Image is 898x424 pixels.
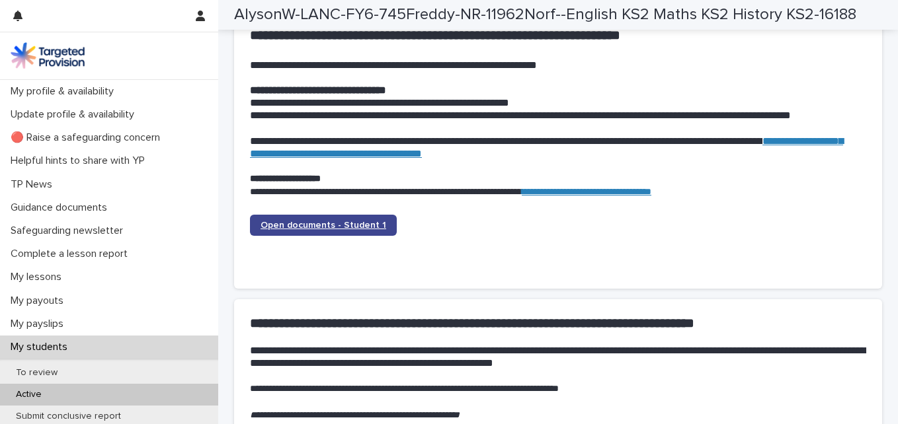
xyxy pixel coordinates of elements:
[261,221,386,230] span: Open documents - Student 1
[5,389,52,400] p: Active
[234,5,856,24] h2: AlysonW-LANC-FY6-745Freddy-NR-11962Norf--English KS2 Maths KS2 History KS2-16188
[11,42,85,69] img: M5nRWzHhSzIhMunXDL62
[5,411,132,422] p: Submit conclusive report
[5,155,155,167] p: Helpful hints to share with YP
[5,201,118,214] p: Guidance documents
[5,367,68,378] p: To review
[5,85,124,98] p: My profile & availability
[5,341,78,353] p: My students
[5,108,145,121] p: Update profile & availability
[5,225,134,237] p: Safeguarding newsletter
[5,248,138,260] p: Complete a lesson report
[5,318,74,330] p: My payslips
[5,131,171,144] p: 🔴 Raise a safeguarding concern
[250,215,397,236] a: Open documents - Student 1
[5,295,74,307] p: My payouts
[5,178,63,191] p: TP News
[5,271,72,283] p: My lessons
